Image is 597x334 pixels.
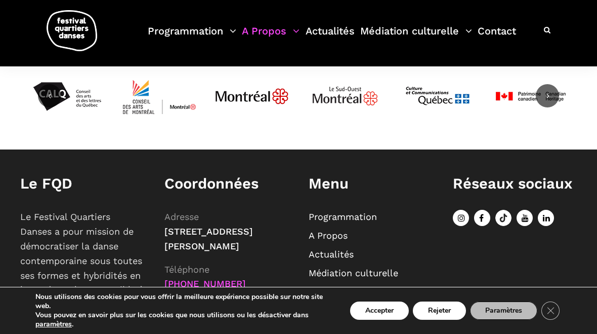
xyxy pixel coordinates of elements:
span: [STREET_ADDRESS][PERSON_NAME] [164,226,253,251]
img: logo-fqd-med [47,10,97,51]
p: Vous pouvez en savoir plus sur les cookies que nous utilisons ou les désactiver dans . [35,311,330,329]
img: JPGnr_b [214,58,290,134]
a: A Propos [242,22,300,52]
a: Actualités [309,249,354,259]
a: Médiation culturelle [360,22,472,52]
a: A Propos [309,230,348,241]
a: [PHONE_NUMBER] [164,278,246,289]
img: patrimoinecanadien-01_0-4 [492,58,568,134]
h1: Réseaux sociaux [453,175,577,193]
h1: Coordonnées [164,175,288,193]
img: mccq-3-3 [400,58,476,134]
a: Médiation culturelle [309,268,398,278]
button: Accepter [350,302,409,320]
span: Téléphone [164,264,209,275]
p: Nous utilisons des cookies pour vous offrir la meilleure expérience possible sur notre site web. [35,292,330,311]
h1: Le FQD [20,175,144,193]
span: Adresse [164,211,199,222]
img: Logo_Mtl_Le_Sud-Ouest.svg_ [307,58,383,134]
p: Le Festival Quartiers Danses a pour mission de démocratiser la danse contemporaine sous toutes se... [20,210,144,312]
a: Faire un don [309,286,364,297]
a: Programmation [148,22,236,52]
a: Contact [478,22,516,52]
a: Actualités [306,22,355,52]
h1: Menu [309,175,433,193]
button: Close GDPR Cookie Banner [541,302,560,320]
a: Programmation [309,211,377,222]
button: Paramètres [470,302,537,320]
img: Calq_noir [29,58,105,134]
button: Rejeter [413,302,466,320]
img: CMYK_Logo_CAMMontreal [121,58,197,134]
button: paramètres [35,320,72,329]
